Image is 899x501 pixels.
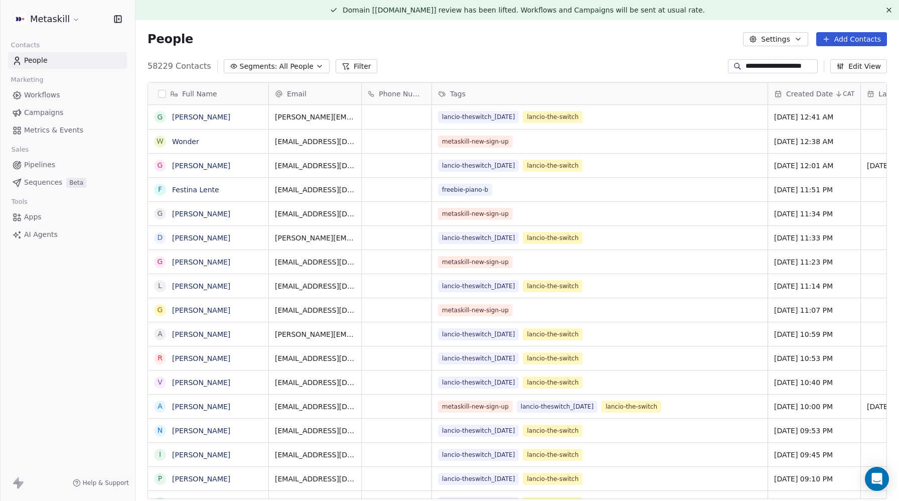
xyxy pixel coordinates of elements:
span: All People [279,61,314,72]
div: N [158,425,163,436]
a: [PERSON_NAME] [172,162,230,170]
a: [PERSON_NAME] [172,282,230,290]
span: Phone Number [379,89,425,99]
span: AI Agents [24,229,58,240]
a: Metrics & Events [8,122,127,139]
div: G [158,112,163,122]
a: Festina Lente [172,186,219,194]
span: Metrics & Events [24,125,83,136]
div: G [158,208,163,219]
span: People [24,55,48,66]
span: Tools [7,194,32,209]
a: [PERSON_NAME] [172,330,230,338]
span: [DATE] 12:01 AM [774,161,854,171]
span: metaskill-new-sign-up [438,401,513,413]
span: metaskill-new-sign-up [438,136,513,148]
div: F [158,184,162,195]
span: [DATE] 12:41 AM [774,112,854,122]
span: lancio-the-switch [523,328,582,340]
span: [DATE] 11:07 PM [774,305,854,315]
a: Wonder [172,138,199,146]
span: [DATE] 11:51 PM [774,185,854,195]
button: Metaskill [12,11,82,28]
span: Campaigns [24,107,63,118]
a: AI Agents [8,226,127,243]
span: Pipelines [24,160,55,170]
span: lancio-the-switch [523,473,582,485]
span: lancio-the-switch [523,280,582,292]
span: [DATE] 11:23 PM [774,257,854,267]
span: lancio-the-switch [523,377,582,389]
div: W [157,136,164,147]
span: [EMAIL_ADDRESS][DOMAIN_NAME] [275,402,355,412]
span: lancio-theswitch_[DATE] [517,401,597,413]
span: lancio-theswitch_[DATE] [438,328,519,340]
span: lancio-the-switch [523,425,582,437]
div: Phone Number [362,83,431,104]
a: [PERSON_NAME] [172,113,230,121]
span: [DATE] 10:00 PM [774,402,854,412]
a: Apps [8,209,127,225]
span: [EMAIL_ADDRESS][DOMAIN_NAME] [275,474,355,484]
span: Domain [[DOMAIN_NAME]] review has been lifted. Workflows and Campaigns will be sent at usual rate. [343,6,705,14]
span: Beta [66,178,86,188]
button: Settings [743,32,808,46]
a: Workflows [8,87,127,103]
button: Filter [336,59,377,73]
div: Created DateCAT [768,83,860,104]
span: Created Date [786,89,833,99]
a: Help & Support [73,479,129,487]
span: [DATE] 10:40 PM [774,378,854,388]
span: [DATE] 09:45 PM [774,450,854,460]
a: [PERSON_NAME] [172,258,230,266]
span: [DATE] 12:38 AM [774,137,854,147]
span: lancio-theswitch_[DATE] [438,425,519,437]
span: lancio-the-switch [523,449,582,461]
a: Pipelines [8,157,127,173]
span: Tags [450,89,466,99]
span: lancio-the-switch [602,401,661,413]
span: [DATE] 10:53 PM [774,353,854,363]
span: metaskill-new-sign-up [438,256,513,268]
div: grid [148,105,269,499]
span: lancio-the-switch [523,160,582,172]
span: [EMAIL_ADDRESS][DOMAIN_NAME] [275,378,355,388]
a: [PERSON_NAME] [172,210,230,218]
span: lancio-theswitch_[DATE] [438,352,519,364]
a: SequencesBeta [8,174,127,191]
span: [DATE] 11:33 PM [774,233,854,243]
span: metaskill-new-sign-up [438,304,513,316]
span: lancio-theswitch_[DATE] [438,160,519,172]
span: freebie-piano-b [438,184,492,196]
div: D [158,232,163,243]
span: Apps [24,212,42,222]
a: [PERSON_NAME] [172,403,230,411]
span: Sequences [24,177,62,188]
div: A [158,401,163,412]
span: [EMAIL_ADDRESS][DOMAIN_NAME] [275,281,355,291]
span: CAT [843,90,854,98]
div: Open Intercom Messenger [865,467,889,491]
span: People [147,32,193,47]
div: L [158,281,162,291]
button: Add Contacts [816,32,887,46]
a: [PERSON_NAME] [172,451,230,459]
span: metaskill-new-sign-up [438,208,513,220]
div: Email [269,83,361,104]
span: Full Name [182,89,217,99]
span: lancio-theswitch_[DATE] [438,280,519,292]
span: [DATE] 11:14 PM [774,281,854,291]
span: [EMAIL_ADDRESS][DOMAIN_NAME] [275,257,355,267]
div: G [158,160,163,171]
span: lancio-the-switch [523,111,582,123]
span: Sales [7,142,33,157]
span: [DATE] 09:10 PM [774,474,854,484]
a: [PERSON_NAME] [172,306,230,314]
a: [PERSON_NAME] [172,475,230,483]
div: Full Name [148,83,268,104]
span: lancio-the-switch [523,352,582,364]
span: 58229 Contacts [147,60,211,72]
div: R [158,353,163,363]
span: Workflows [24,90,60,100]
span: Help & Support [83,479,129,487]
